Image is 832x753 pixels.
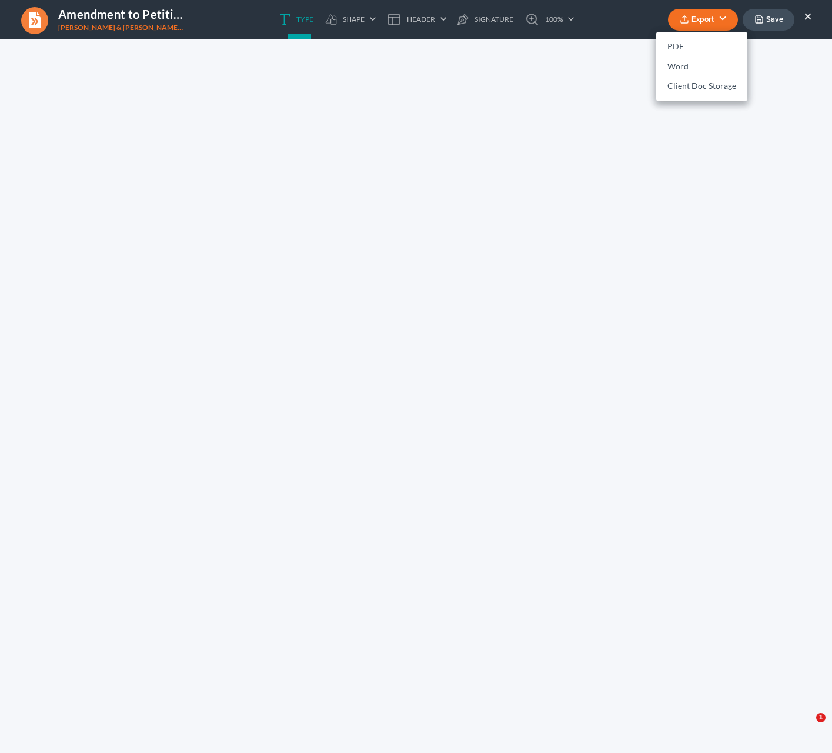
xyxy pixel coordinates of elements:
[668,9,738,31] button: Export
[545,16,563,23] span: 100%
[656,56,747,76] a: Word
[656,32,747,101] div: Export
[656,76,747,96] a: Client Doc Storage
[58,6,185,22] h4: Amendment to Petition and Schedules.docx
[804,9,812,23] button: ×
[816,713,826,722] span: 1
[743,9,794,31] button: Save
[792,713,820,741] iframe: Intercom live chat
[343,16,365,23] span: Shape
[656,37,747,57] a: PDF
[58,23,240,32] span: [PERSON_NAME] & [PERSON_NAME], [PERSON_NAME]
